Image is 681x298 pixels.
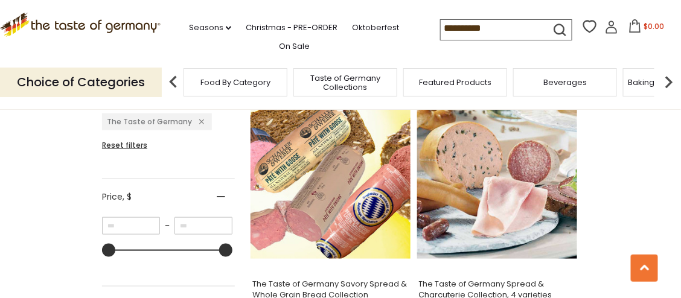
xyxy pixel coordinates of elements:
[279,40,310,53] a: On Sale
[102,217,160,235] input: Minimum value
[200,78,270,87] a: Food By Category
[161,70,185,94] img: previous arrow
[160,220,174,231] span: –
[192,116,204,127] div: Remove filter: The Taste of Germany
[657,70,681,94] img: next arrow
[419,78,491,87] a: Featured Products
[352,21,399,34] a: Oktoberfest
[174,217,232,235] input: Maximum value
[102,140,235,151] li: Reset filters
[417,100,577,259] img: The Taste of Germany Spread & Charcuterie Collection, 4 varieties
[189,21,231,34] a: Seasons
[297,74,394,92] a: Taste of Germany Collections
[107,116,192,127] span: The Taste of Germany
[543,78,587,87] a: Beverages
[246,21,337,34] a: Christmas - PRE-ORDER
[644,21,665,31] span: $0.00
[621,19,672,37] button: $0.00
[102,140,147,150] span: Reset filters
[251,100,411,259] img: The Taste of Germany Savory Spread & Whole Grain Bread Collection
[123,191,132,203] span: , $
[102,191,132,203] span: Price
